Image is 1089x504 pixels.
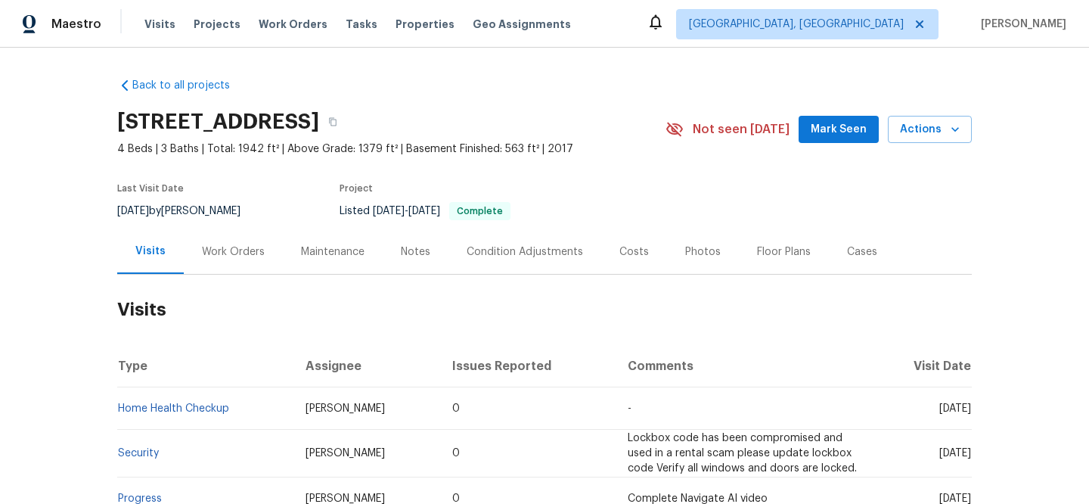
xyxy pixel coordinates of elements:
[693,122,790,137] span: Not seen [DATE]
[451,207,509,216] span: Complete
[467,244,583,260] div: Condition Adjustments
[799,116,879,144] button: Mark Seen
[847,244,877,260] div: Cases
[900,120,960,139] span: Actions
[301,244,365,260] div: Maintenance
[51,17,101,32] span: Maestro
[628,403,631,414] span: -
[117,202,259,220] div: by [PERSON_NAME]
[306,493,385,504] span: [PERSON_NAME]
[473,17,571,32] span: Geo Assignments
[373,206,405,216] span: [DATE]
[452,448,460,459] span: 0
[194,17,240,32] span: Projects
[452,493,460,504] span: 0
[340,184,373,193] span: Project
[117,184,184,193] span: Last Visit Date
[319,108,346,135] button: Copy Address
[340,206,510,216] span: Listed
[888,116,972,144] button: Actions
[401,244,430,260] div: Notes
[396,17,455,32] span: Properties
[117,206,149,216] span: [DATE]
[757,244,811,260] div: Floor Plans
[939,403,971,414] span: [DATE]
[259,17,327,32] span: Work Orders
[939,493,971,504] span: [DATE]
[118,403,229,414] a: Home Health Checkup
[117,275,972,345] h2: Visits
[616,345,872,387] th: Comments
[144,17,175,32] span: Visits
[293,345,441,387] th: Assignee
[117,114,319,129] h2: [STREET_ADDRESS]
[135,244,166,259] div: Visits
[118,448,159,459] a: Security
[117,345,293,387] th: Type
[975,17,1066,32] span: [PERSON_NAME]
[811,120,867,139] span: Mark Seen
[939,448,971,459] span: [DATE]
[306,448,385,459] span: [PERSON_NAME]
[685,244,721,260] div: Photos
[202,244,265,260] div: Work Orders
[373,206,440,216] span: -
[628,493,768,504] span: Complete Navigate AI video
[452,403,460,414] span: 0
[440,345,615,387] th: Issues Reported
[619,244,649,260] div: Costs
[117,78,262,93] a: Back to all projects
[346,19,377,30] span: Tasks
[118,493,162,504] a: Progress
[408,206,440,216] span: [DATE]
[306,403,385,414] span: [PERSON_NAME]
[689,17,904,32] span: [GEOGRAPHIC_DATA], [GEOGRAPHIC_DATA]
[628,433,857,474] span: Lockbox code has been compromised and used in a rental scam please update lockbox code Verify all...
[872,345,972,387] th: Visit Date
[117,142,665,157] span: 4 Beds | 3 Baths | Total: 1942 ft² | Above Grade: 1379 ft² | Basement Finished: 563 ft² | 2017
